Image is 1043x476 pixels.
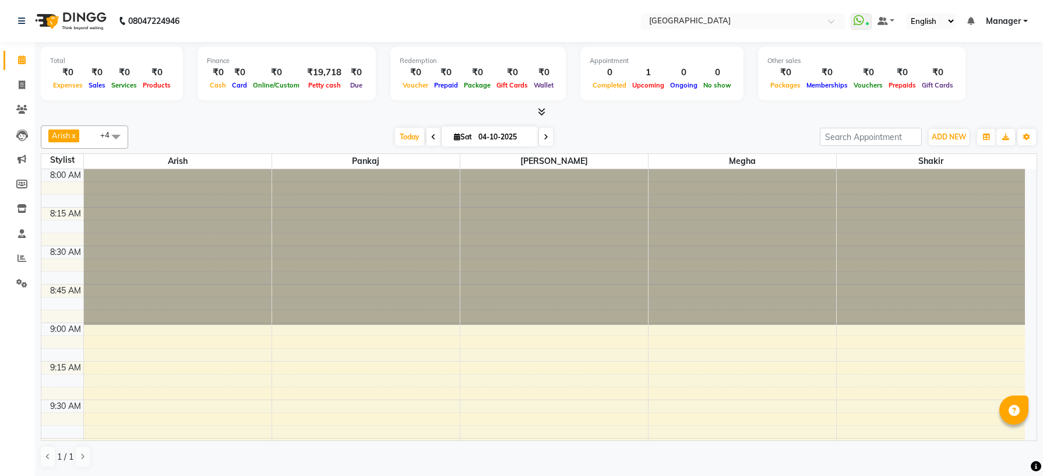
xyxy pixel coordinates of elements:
[52,131,71,140] span: Arish
[108,81,140,89] span: Services
[919,66,956,79] div: ₹0
[41,154,83,166] div: Stylist
[494,66,531,79] div: ₹0
[700,66,734,79] div: 0
[57,451,73,463] span: 1 / 1
[590,56,734,66] div: Appointment
[207,56,367,66] div: Finance
[986,15,1021,27] span: Manager
[590,66,629,79] div: 0
[48,208,83,220] div: 8:15 AM
[667,81,700,89] span: Ongoing
[767,66,804,79] div: ₹0
[140,81,174,89] span: Products
[30,5,110,37] img: logo
[207,66,229,79] div: ₹0
[431,81,461,89] span: Prepaid
[86,66,108,79] div: ₹0
[302,66,346,79] div: ₹19,718
[590,81,629,89] span: Completed
[229,81,250,89] span: Card
[837,154,1025,169] span: Shakir
[229,66,250,79] div: ₹0
[649,154,836,169] span: megha
[395,128,424,146] span: Today
[460,154,648,169] span: [PERSON_NAME]
[700,81,734,89] span: No show
[50,81,86,89] span: Expenses
[207,81,229,89] span: Cash
[100,130,118,139] span: +4
[108,66,140,79] div: ₹0
[919,81,956,89] span: Gift Cards
[629,66,667,79] div: 1
[250,81,302,89] span: Online/Custom
[804,81,851,89] span: Memberships
[929,129,969,145] button: ADD NEW
[48,362,83,374] div: 9:15 AM
[50,66,86,79] div: ₹0
[400,56,556,66] div: Redemption
[48,169,83,181] div: 8:00 AM
[48,285,83,297] div: 8:45 AM
[48,439,83,451] div: 9:45 AM
[86,81,108,89] span: Sales
[886,66,919,79] div: ₹0
[346,66,367,79] div: ₹0
[851,66,886,79] div: ₹0
[400,81,431,89] span: Voucher
[461,66,494,79] div: ₹0
[531,66,556,79] div: ₹0
[71,131,76,140] a: x
[272,154,460,169] span: Pankaj
[767,56,956,66] div: Other sales
[48,400,83,412] div: 9:30 AM
[667,66,700,79] div: 0
[820,128,922,146] input: Search Appointment
[84,154,272,169] span: Arish
[494,81,531,89] span: Gift Cards
[48,246,83,258] div: 8:30 AM
[531,81,556,89] span: Wallet
[140,66,174,79] div: ₹0
[347,81,365,89] span: Due
[48,323,83,335] div: 9:00 AM
[400,66,431,79] div: ₹0
[629,81,667,89] span: Upcoming
[250,66,302,79] div: ₹0
[767,81,804,89] span: Packages
[461,81,494,89] span: Package
[128,5,179,37] b: 08047224946
[886,81,919,89] span: Prepaids
[305,81,344,89] span: Petty cash
[475,128,533,146] input: 2025-10-04
[932,132,966,141] span: ADD NEW
[851,81,886,89] span: Vouchers
[804,66,851,79] div: ₹0
[50,56,174,66] div: Total
[451,132,475,141] span: Sat
[431,66,461,79] div: ₹0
